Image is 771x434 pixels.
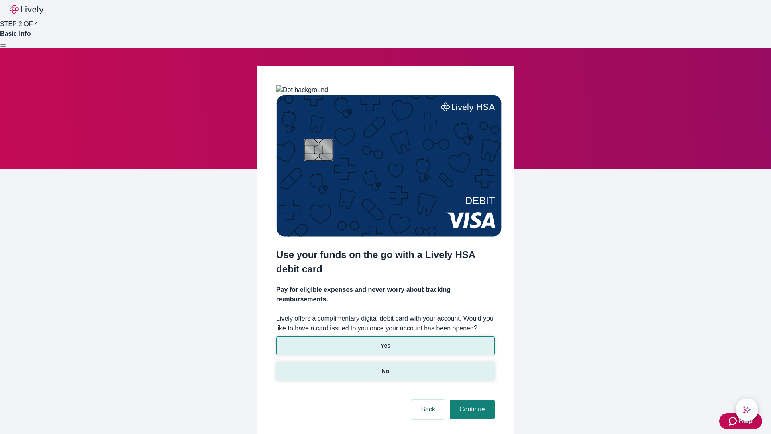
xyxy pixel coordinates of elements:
[411,400,445,419] button: Back
[276,248,495,276] h2: Use your funds on the go with a Lively HSA debit card
[382,367,390,375] p: No
[719,413,762,429] button: Zendesk support iconHelp
[736,399,758,421] button: chat
[276,85,328,95] img: Dot background
[10,5,43,14] img: Lively
[276,285,495,304] h4: Pay for eligible expenses and never worry about tracking reimbursements.
[276,362,495,381] button: No
[450,400,495,419] button: Continue
[743,406,751,414] svg: Lively AI Assistant
[738,416,753,426] span: Help
[276,95,502,237] img: Debit card
[276,336,495,355] button: Yes
[276,314,495,333] label: Lively offers a complimentary digital debit card with your account. Would you like to have a card...
[729,416,738,426] svg: Zendesk support icon
[381,342,390,350] p: Yes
